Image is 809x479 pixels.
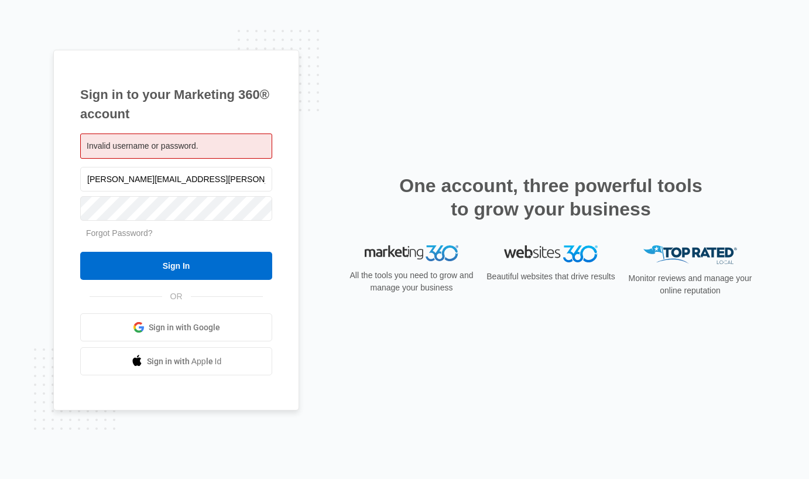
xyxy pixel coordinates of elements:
[80,313,272,341] a: Sign in with Google
[162,290,191,303] span: OR
[87,141,198,150] span: Invalid username or password.
[625,272,756,297] p: Monitor reviews and manage your online reputation
[396,174,706,221] h2: One account, three powerful tools to grow your business
[365,245,458,262] img: Marketing 360
[80,167,272,191] input: Email
[346,269,477,294] p: All the tools you need to grow and manage your business
[80,252,272,280] input: Sign In
[504,245,598,262] img: Websites 360
[149,321,220,334] span: Sign in with Google
[80,85,272,124] h1: Sign in to your Marketing 360® account
[147,355,222,368] span: Sign in with Apple Id
[80,347,272,375] a: Sign in with Apple Id
[86,228,153,238] a: Forgot Password?
[643,245,737,265] img: Top Rated Local
[485,271,616,283] p: Beautiful websites that drive results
